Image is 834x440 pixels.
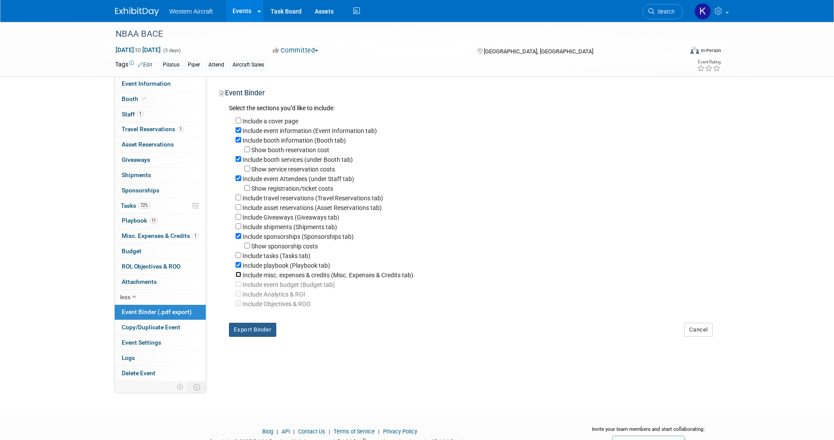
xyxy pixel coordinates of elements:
span: 72% [138,202,150,209]
span: Asset Reservations [122,141,174,148]
span: Event Binder (.pdf export) [122,308,192,315]
span: 1 [177,126,184,133]
button: Cancel [684,323,713,337]
div: Aircraft Sales [230,60,267,70]
div: Event Format [631,45,721,59]
a: Travel Reservations1 [115,122,206,137]
label: Show booth reservation cost [251,147,329,154]
span: ROI, Objectives & ROO [122,263,180,270]
span: Western Aircraft [169,8,213,15]
a: Attachments [115,275,206,290]
span: Staff [122,111,144,118]
a: Delete Event [115,366,206,381]
td: Personalize Event Tab Strip [173,381,188,393]
span: [DATE] [DATE] [115,46,161,54]
label: Your ExhibitDay workspace does not have access to Analytics and ROI. [243,291,305,298]
label: Include playbook (Playbook tab) [243,262,330,269]
span: | [327,428,332,435]
div: Piper [185,60,203,70]
label: Include tasks (Tasks tab) [243,252,310,259]
span: Playbook [122,217,158,224]
label: Include event Attendees (under Staff tab) [243,175,354,182]
label: Include booth information (Booth tab) [243,137,346,144]
td: Tags [115,60,152,70]
a: Blog [262,428,273,435]
span: 1 [192,233,199,239]
label: Include travel reservations (Travel Reservations tab) [243,195,383,202]
span: 1 [137,111,144,117]
a: Logs [115,351,206,366]
span: Misc. Expenses & Credits [122,232,199,239]
span: | [376,428,382,435]
div: Event Binder [219,88,713,101]
label: Show sponsorship costs [251,243,318,250]
label: Include Giveaways (Giveaways tab) [243,214,339,221]
i: Booth reservation complete [142,96,147,101]
span: Booth [122,95,148,102]
a: Booth [115,92,206,107]
a: Asset Reservations [115,137,206,152]
span: Delete Event [122,370,155,377]
a: Event Information [115,77,206,91]
a: Event Binder (.pdf export) [115,305,206,320]
span: Event Settings [122,339,161,346]
td: Toggle Event Tabs [188,381,206,393]
span: Travel Reservations [122,126,184,133]
div: Select the sections you''d like to include: [229,104,713,114]
span: | [291,428,297,435]
span: to [134,46,142,53]
span: Copy/Duplicate Event [122,324,180,331]
span: Budget [122,248,141,255]
span: Search [655,8,675,15]
a: ROI, Objectives & ROO [115,259,206,274]
div: Pilatus [160,60,182,70]
a: Giveaways [115,153,206,168]
label: Include shipments (Shipments tab) [243,223,337,230]
input: Your ExhibitDay workspace does not have access to Analytics and ROI. [236,300,241,306]
a: API [282,428,290,435]
span: 11 [149,217,158,224]
span: Sponsorships [122,187,159,194]
a: Terms of Service [334,428,375,435]
label: Your ExhibitDay workspace does not have access to Budgeting. [243,281,335,288]
label: Show registration/ticket costs [251,185,333,192]
a: Misc. Expenses & Credits1 [115,229,206,244]
button: Export Binder [229,323,277,337]
a: Search [643,4,683,19]
button: Committed [270,46,322,55]
div: Invite your team members and start collaborating: [578,426,719,439]
a: Budget [115,244,206,259]
span: Shipments [122,171,151,178]
label: Include booth services (under Booth tab) [243,156,353,163]
a: Sponsorships [115,183,206,198]
a: Copy/Duplicate Event [115,320,206,335]
input: Your ExhibitDay workspace does not have access to Analytics and ROI. [236,291,241,297]
div: Event Rating [697,60,721,64]
label: Include asset reservations (Asset Reservations tab) [243,204,382,211]
a: Edit [138,62,152,68]
img: ExhibitDay [115,7,159,16]
div: NBAA BACE [113,26,670,42]
span: less [120,293,130,300]
label: Include a cover page [243,118,298,125]
a: Contact Us [298,428,325,435]
span: (3 days) [162,48,181,53]
a: Playbook11 [115,213,206,228]
label: Include sponsorships (Sponsorships tab) [243,233,354,240]
input: Your ExhibitDay workspace does not have access to Budgeting. [236,281,241,287]
span: Tasks [121,202,150,209]
span: Attachments [122,278,157,285]
a: Shipments [115,168,206,183]
label: Include event information (Event Information tab) [243,127,377,134]
span: [GEOGRAPHIC_DATA], [GEOGRAPHIC_DATA] [484,48,593,55]
a: Event Settings [115,335,206,350]
img: Format-Inperson.png [690,47,699,54]
span: Giveaways [122,156,150,163]
div: Attend [206,60,227,70]
a: Tasks72% [115,199,206,213]
label: Show service reservation costs [251,166,335,173]
label: Your ExhibitDay workspace does not have access to Analytics and ROI. [243,300,311,307]
img: Kindra Mahler [694,3,711,20]
a: Staff1 [115,107,206,122]
a: Privacy Policy [383,428,417,435]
